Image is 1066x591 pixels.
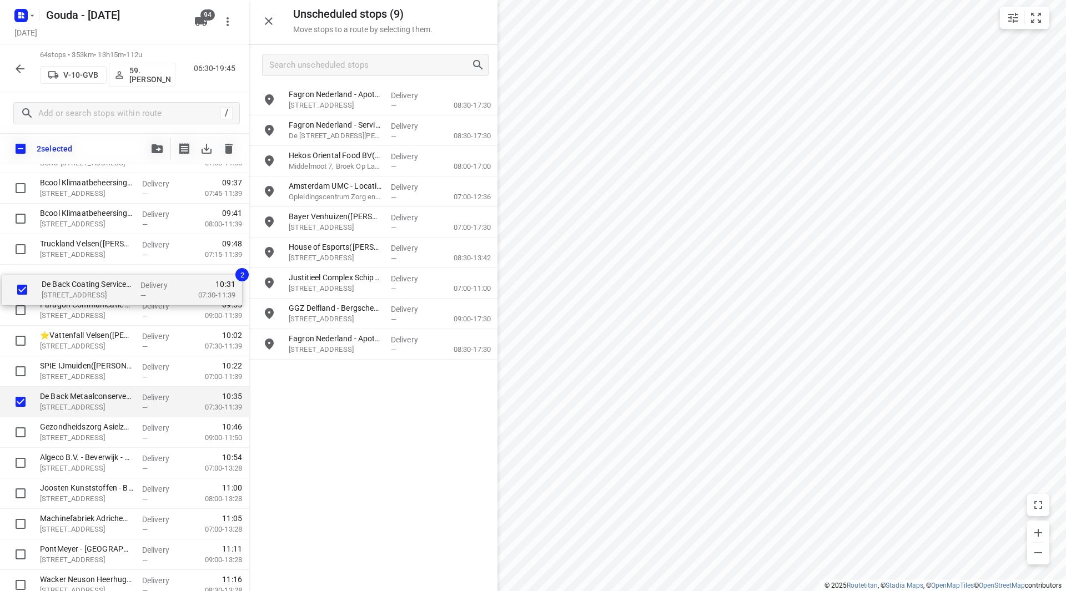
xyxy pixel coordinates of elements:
p: V-10-GVB [63,70,98,79]
span: • [124,50,126,59]
button: 94 [190,11,212,33]
h5: Unscheduled stops ( 9 ) [293,8,433,21]
div: Search [471,58,488,72]
div: grid [249,85,497,590]
h5: Project date [10,26,42,39]
p: 06:30-19:45 [194,63,240,74]
input: Add or search stops within route [38,105,220,122]
button: Close [258,10,280,32]
li: © 2025 , © , © © contributors [824,582,1062,589]
button: Print shipping labels [173,138,195,160]
button: 59.[PERSON_NAME] [109,63,175,87]
a: OpenStreetMap [979,582,1025,589]
p: 64 stops • 353km • 13h15m [40,50,175,60]
button: Map settings [1002,7,1024,29]
span: 94 [200,9,215,21]
button: Fit zoom [1025,7,1047,29]
p: Move stops to a route by selecting them. [293,25,433,34]
p: 59.[PERSON_NAME] [129,66,170,84]
input: Search unscheduled stops [269,57,471,74]
a: OpenMapTiles [931,582,974,589]
div: small contained button group [1000,7,1049,29]
a: Routetitan [847,582,878,589]
a: Stadia Maps [886,582,923,589]
p: 2 selected [37,144,72,153]
span: 112u [126,50,142,59]
h5: Rename [42,6,185,24]
span: Download stops [195,138,218,160]
div: / [220,107,233,119]
button: V-10-GVB [40,66,107,84]
span: Delete stops [218,138,240,160]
